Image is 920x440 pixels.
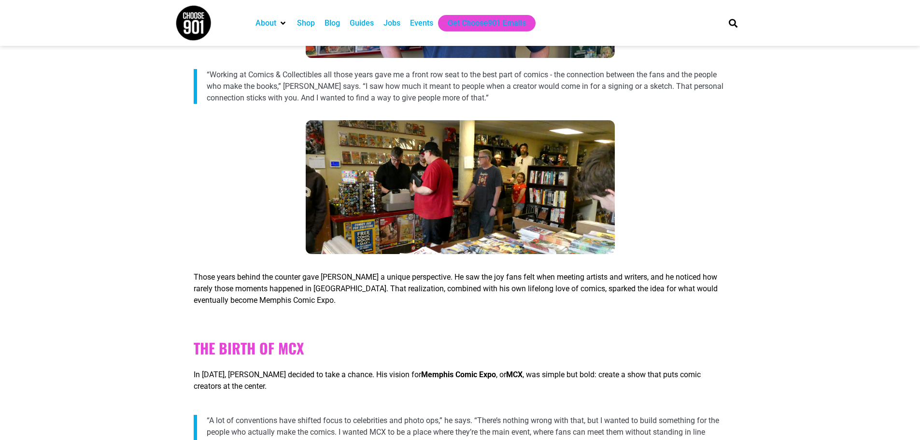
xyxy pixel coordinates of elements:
nav: Main nav [251,15,712,31]
p: “Working at Comics & Collectibles all those years gave me a front row seat to the best part of co... [207,69,726,104]
b: The Birth of MCX [194,337,304,359]
a: Blog [325,17,340,29]
b: Memphis Comic Expo [421,370,496,379]
a: About [255,17,276,29]
b: MCX [506,370,523,379]
a: Jobs [383,17,400,29]
img: Customers stand in line at the counter of a comic book store filled with shelves of comics, graph... [306,120,615,254]
span: , or [496,370,506,379]
a: Get Choose901 Emails [448,17,526,29]
a: Events [410,17,433,29]
div: Search [725,15,741,31]
a: Shop [297,17,315,29]
div: About [251,15,292,31]
span: Those years behind the counter gave [PERSON_NAME] a unique perspective. He saw the joy fans felt ... [194,272,718,305]
a: Guides [350,17,374,29]
span: , was simple but bold: create a show that puts comic creators at the center. [194,370,701,391]
span: In [DATE], [PERSON_NAME] decided to take a chance. His vision for [194,370,421,379]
